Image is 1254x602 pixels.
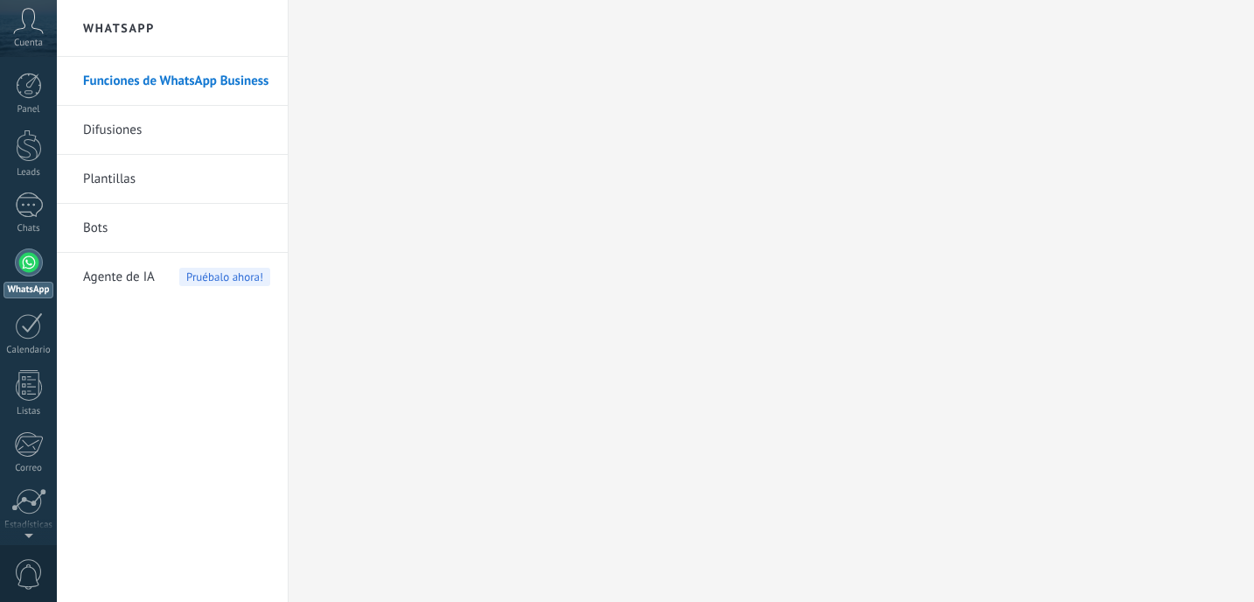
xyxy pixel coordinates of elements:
div: Calendario [3,345,54,356]
div: Chats [3,223,54,234]
span: Pruébalo ahora! [179,268,270,286]
div: Leads [3,167,54,178]
a: Agente de IAPruébalo ahora! [83,253,270,302]
div: WhatsApp [3,282,53,298]
li: Agente de IA [57,253,288,301]
a: Difusiones [83,106,270,155]
a: Funciones de WhatsApp Business [83,57,270,106]
div: Correo [3,463,54,474]
li: Difusiones [57,106,288,155]
span: Cuenta [14,38,43,49]
li: Bots [57,204,288,253]
li: Plantillas [57,155,288,204]
a: Bots [83,204,270,253]
div: Panel [3,104,54,115]
span: Agente de IA [83,253,155,302]
a: Plantillas [83,155,270,204]
div: Listas [3,406,54,417]
li: Funciones de WhatsApp Business [57,57,288,106]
